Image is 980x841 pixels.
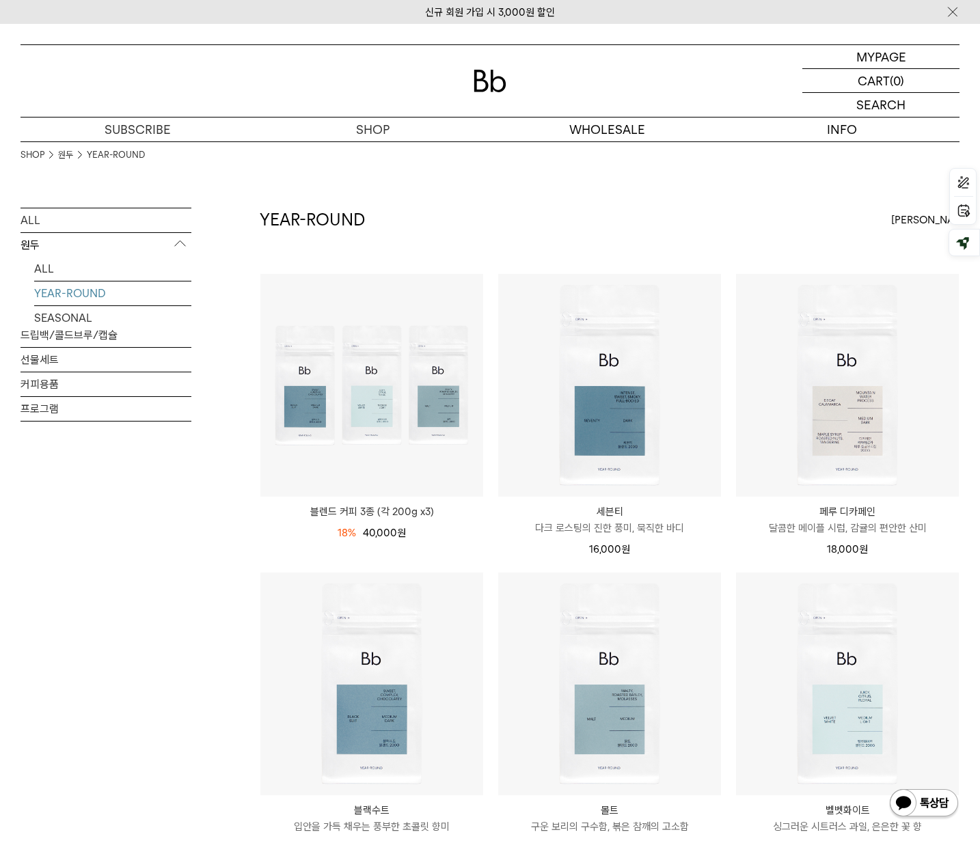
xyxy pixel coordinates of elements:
img: 카카오톡 채널 1:1 채팅 버튼 [888,788,959,821]
p: 원두 [21,233,191,258]
p: 페루 디카페인 [736,504,959,520]
a: 드립백/콜드브루/캡슐 [21,323,191,347]
span: 원 [397,527,406,539]
a: 벨벳화이트 싱그러운 시트러스 과일, 은은한 꽃 향 [736,802,959,835]
img: 벨벳화이트 [736,573,959,795]
span: 원 [859,543,868,555]
p: 입안을 가득 채우는 풍부한 초콜릿 향미 [260,818,483,835]
img: 몰트 [498,573,721,795]
img: 로고 [474,70,506,92]
a: 페루 디카페인 달콤한 메이플 시럽, 감귤의 편안한 산미 [736,504,959,536]
p: 다크 로스팅의 진한 풍미, 묵직한 바디 [498,520,721,536]
img: 세븐티 [498,274,721,497]
p: 벨벳화이트 [736,802,959,818]
a: ALL [34,257,191,281]
span: [PERSON_NAME] [891,212,973,228]
span: 16,000 [589,543,630,555]
p: 몰트 [498,802,721,818]
a: CART (0) [802,69,959,93]
p: 블랙수트 [260,802,483,818]
div: 18% [338,525,356,541]
p: INFO [725,118,960,141]
p: 달콤한 메이플 시럽, 감귤의 편안한 산미 [736,520,959,536]
a: SHOP [256,118,491,141]
a: SHOP [21,148,44,162]
p: (0) [890,69,904,92]
img: 블랙수트 [260,573,483,795]
a: YEAR-ROUND [87,148,145,162]
img: 블렌드 커피 3종 (각 200g x3) [260,274,483,497]
a: 원두 [58,148,73,162]
p: MYPAGE [856,45,906,68]
a: 블랙수트 입안을 가득 채우는 풍부한 초콜릿 향미 [260,802,483,835]
a: 프로그램 [21,397,191,421]
span: 원 [621,543,630,555]
a: 신규 회원 가입 시 3,000원 할인 [425,6,555,18]
span: 18,000 [827,543,868,555]
a: SUBSCRIBE [21,118,256,141]
a: 선물세트 [21,348,191,372]
p: 싱그러운 시트러스 과일, 은은한 꽃 향 [736,818,959,835]
p: 구운 보리의 구수함, 볶은 참깨의 고소함 [498,818,721,835]
p: CART [858,69,890,92]
p: WHOLESALE [490,118,725,141]
span: 40,000 [363,527,406,539]
a: 블렌드 커피 3종 (각 200g x3) [260,504,483,520]
a: SEASONAL [34,306,191,330]
a: 몰트 구운 보리의 구수함, 볶은 참깨의 고소함 [498,802,721,835]
h2: YEAR-ROUND [260,208,365,232]
a: YEAR-ROUND [34,281,191,305]
a: 커피용품 [21,372,191,396]
p: SEARCH [856,93,906,117]
img: 페루 디카페인 [736,274,959,497]
a: MYPAGE [802,45,959,69]
p: 세븐티 [498,504,721,520]
a: 세븐티 다크 로스팅의 진한 풍미, 묵직한 바디 [498,504,721,536]
a: ALL [21,208,191,232]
